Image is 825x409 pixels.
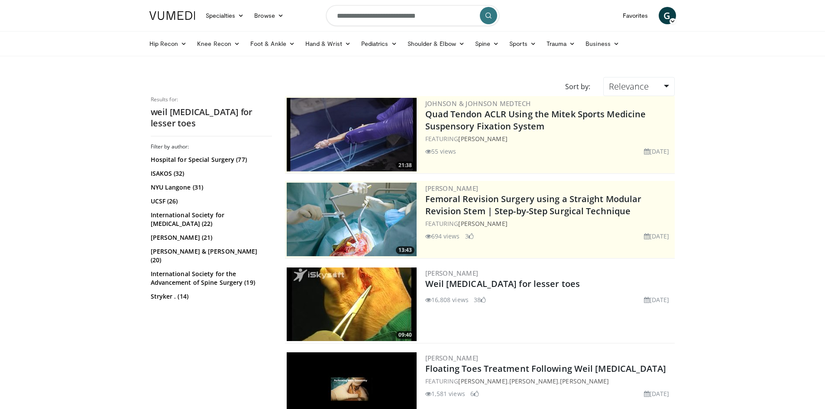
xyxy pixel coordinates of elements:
div: Sort by: [559,77,597,96]
a: Pediatrics [356,35,402,52]
a: [PERSON_NAME] [560,377,609,385]
li: 6 [470,389,479,398]
a: G [659,7,676,24]
a: [PERSON_NAME] (21) [151,233,270,242]
a: [PERSON_NAME] [458,135,507,143]
h2: weil [MEDICAL_DATA] for lesser toes [151,106,272,129]
a: Hospital for Special Surgery (77) [151,155,270,164]
li: [DATE] [644,389,670,398]
li: 1,581 views [425,389,465,398]
a: Stryker . (14) [151,292,270,301]
a: 13:43 [287,183,417,256]
li: 694 views [425,232,460,241]
span: Relevance [609,81,649,92]
input: Search topics, interventions [326,5,499,26]
li: 55 views [425,147,456,156]
a: Hip Recon [144,35,192,52]
li: [DATE] [644,147,670,156]
h3: Filter by author: [151,143,272,150]
a: 09:40 [287,267,417,341]
a: Quad Tendon ACLR Using the Mitek Sports Medicine Suspensory Fixation System [425,108,646,132]
a: Sports [504,35,541,52]
a: Favorites [618,7,654,24]
span: 21:38 [396,161,414,169]
a: Browse [249,7,289,24]
li: [DATE] [644,295,670,304]
a: [PERSON_NAME] [425,184,479,193]
a: Specialties [201,7,249,24]
a: Relevance [603,77,674,96]
li: 38 [474,295,486,304]
p: Results for: [151,96,272,103]
div: FEATURING [425,219,673,228]
a: International Society for the Advancement of Spine Surgery (19) [151,270,270,287]
img: 4275ad52-8fa6-4779-9598-00e5d5b95857.300x170_q85_crop-smart_upscale.jpg [287,183,417,256]
span: 09:40 [396,331,414,339]
a: [PERSON_NAME] [458,219,507,228]
img: b78fd9da-dc16-4fd1-a89d-538d899827f1.300x170_q85_crop-smart_upscale.jpg [287,98,417,171]
a: Floating Toes Treatment Following Weil [MEDICAL_DATA] [425,363,666,374]
a: Knee Recon [192,35,245,52]
a: [PERSON_NAME] & [PERSON_NAME] (20) [151,247,270,264]
a: Business [580,35,624,52]
a: Shoulder & Elbow [402,35,470,52]
a: ISAKOS (32) [151,169,270,178]
li: 16,808 views [425,295,469,304]
div: FEATURING [425,134,673,143]
a: Spine [470,35,504,52]
img: oMWR8wqfNH-6VGT35hMDoxOjBrOw-uIx_1.300x170_q85_crop-smart_upscale.jpg [287,267,417,341]
a: International Society for [MEDICAL_DATA] (22) [151,211,270,228]
a: [PERSON_NAME] [509,377,558,385]
a: Trauma [541,35,581,52]
a: [PERSON_NAME] [425,269,479,277]
img: VuMedi Logo [149,11,195,20]
li: 3 [465,232,474,241]
li: [DATE] [644,232,670,241]
a: Femoral Revision Surgery using a Straight Modular Revision Stem | Step-by-Step Surgical Technique [425,193,642,217]
a: 21:38 [287,98,417,171]
a: Johnson & Johnson MedTech [425,99,531,108]
a: UCSF (26) [151,197,270,206]
div: FEATURING , , [425,377,673,386]
a: Hand & Wrist [300,35,356,52]
a: [PERSON_NAME] [458,377,507,385]
a: NYU Langone (31) [151,183,270,192]
span: 13:43 [396,246,414,254]
a: Foot & Ankle [245,35,300,52]
a: [PERSON_NAME] [425,354,479,362]
a: Weil [MEDICAL_DATA] for lesser toes [425,278,580,290]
